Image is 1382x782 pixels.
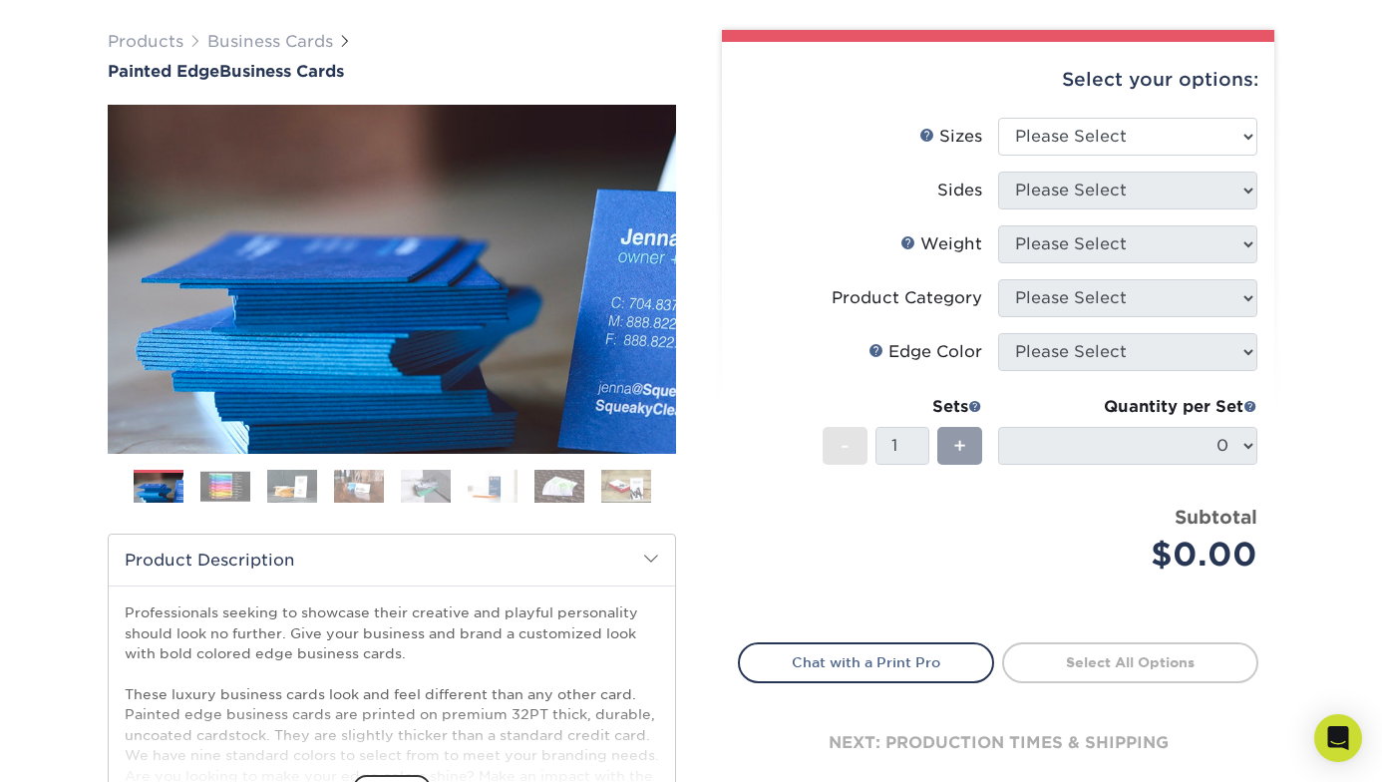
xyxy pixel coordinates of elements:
img: Business Cards 01 [134,463,183,513]
img: Business Cards 03 [267,469,317,504]
div: Sides [937,179,982,202]
span: Painted Edge [108,62,219,81]
strong: Subtotal [1175,506,1257,528]
a: Painted EdgeBusiness Cards [108,62,676,81]
div: Select your options: [738,42,1258,118]
img: Business Cards 06 [468,469,518,504]
div: Open Intercom Messenger [1314,714,1362,762]
div: Weight [900,232,982,256]
img: Business Cards 07 [534,469,584,504]
div: Edge Color [868,340,982,364]
span: - [841,431,850,461]
img: Business Cards 02 [200,471,250,502]
div: Sets [823,395,982,419]
a: Products [108,32,183,51]
div: Sizes [919,125,982,149]
a: Business Cards [207,32,333,51]
a: Select All Options [1002,642,1258,682]
img: Business Cards 05 [401,469,451,504]
div: Product Category [832,286,982,310]
img: Business Cards 04 [334,469,384,504]
div: $0.00 [1013,531,1257,579]
div: Quantity per Set [998,395,1257,419]
a: Chat with a Print Pro [738,642,994,682]
img: Business Cards 08 [601,469,651,504]
h2: Product Description [109,535,675,586]
h1: Business Cards [108,62,676,81]
span: + [953,431,966,461]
